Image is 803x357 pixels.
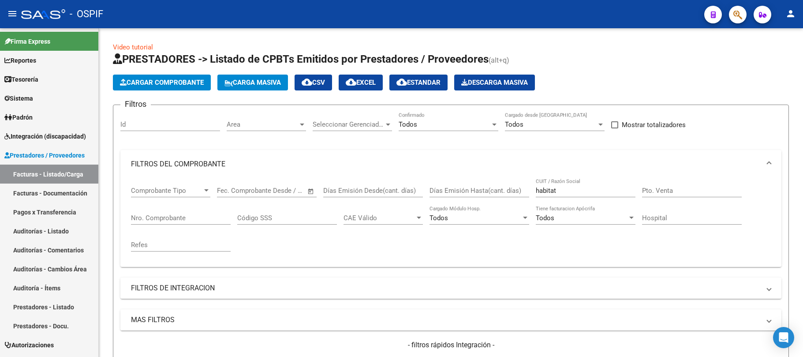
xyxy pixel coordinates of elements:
span: Seleccionar Gerenciador [313,120,384,128]
input: Start date [217,187,246,195]
mat-panel-title: FILTROS DE INTEGRACION [131,283,760,293]
h4: - filtros rápidos Integración - [120,340,781,350]
span: EXCEL [346,79,376,86]
button: Open calendar [306,186,316,196]
button: Estandar [389,75,448,90]
span: Firma Express [4,37,50,46]
mat-icon: person [785,8,796,19]
mat-panel-title: FILTROS DEL COMPROBANTE [131,159,760,169]
mat-icon: cloud_download [346,77,356,87]
app-download-masive: Descarga masiva de comprobantes (adjuntos) [454,75,535,90]
mat-expansion-panel-header: MAS FILTROS [120,309,781,331]
span: Estandar [396,79,441,86]
span: Descarga Masiva [461,79,528,86]
span: Padrón [4,113,33,122]
span: Area [227,120,298,128]
mat-expansion-panel-header: FILTROS DE INTEGRACION [120,278,781,299]
input: End date [254,187,296,195]
span: CSV [302,79,325,86]
span: Autorizaciones [4,340,54,350]
h3: Filtros [120,98,151,110]
a: Video tutorial [113,43,153,51]
span: Prestadores / Proveedores [4,150,85,160]
button: Cargar Comprobante [113,75,211,90]
span: Carga Masiva [224,79,281,86]
mat-icon: menu [7,8,18,19]
span: CAE Válido [344,214,415,222]
span: Reportes [4,56,36,65]
button: Descarga Masiva [454,75,535,90]
span: Mostrar totalizadores [622,120,686,130]
mat-panel-title: MAS FILTROS [131,315,760,325]
span: Sistema [4,94,33,103]
mat-icon: cloud_download [302,77,312,87]
button: EXCEL [339,75,383,90]
span: Todos [536,214,554,222]
span: Todos [505,120,523,128]
span: Integración (discapacidad) [4,132,86,141]
div: FILTROS DEL COMPROBANTE [120,178,781,267]
span: Todos [430,214,448,222]
button: Carga Masiva [217,75,288,90]
span: Todos [399,120,417,128]
span: (alt+q) [489,56,509,64]
mat-icon: cloud_download [396,77,407,87]
span: PRESTADORES -> Listado de CPBTs Emitidos por Prestadores / Proveedores [113,53,489,65]
span: Cargar Comprobante [120,79,204,86]
button: CSV [295,75,332,90]
mat-expansion-panel-header: FILTROS DEL COMPROBANTE [120,150,781,178]
span: Tesorería [4,75,38,84]
span: Comprobante Tipo [131,187,202,195]
div: Open Intercom Messenger [773,327,794,348]
span: - OSPIF [70,4,103,24]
